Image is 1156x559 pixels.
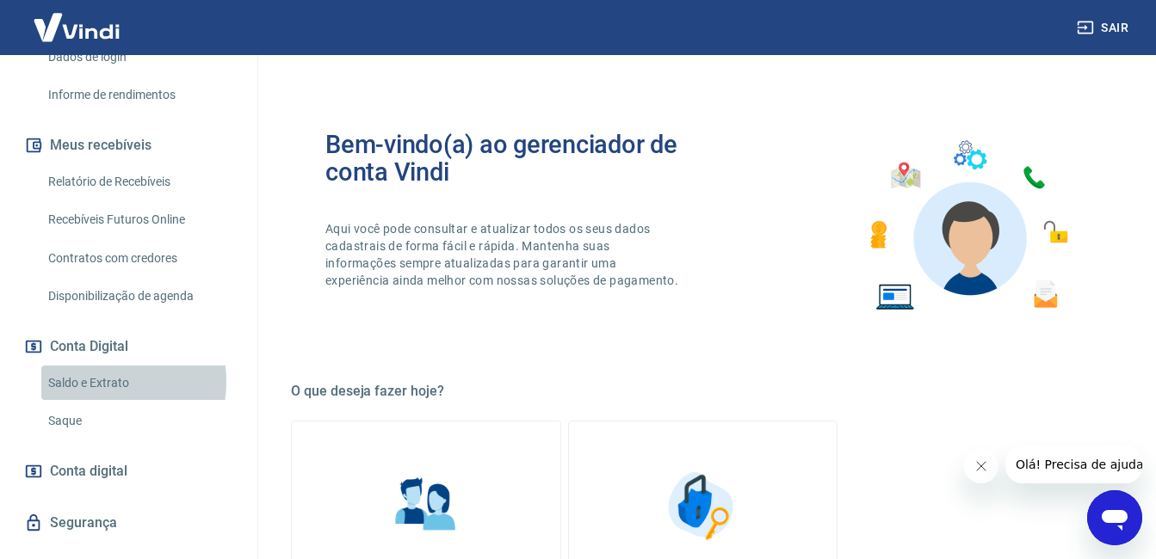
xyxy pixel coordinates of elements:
button: Meus recebíveis [21,126,237,164]
img: Vindi [21,1,133,53]
button: Conta Digital [21,328,237,365]
h2: Bem-vindo(a) ao gerenciador de conta Vindi [325,131,703,186]
span: Conta digital [50,459,127,483]
a: Contratos com credores [41,241,237,276]
a: Recebíveis Futuros Online [41,202,237,237]
a: Disponibilização de agenda [41,279,237,314]
img: Informações pessoais [383,463,469,549]
iframe: Fechar mensagem [964,449,998,483]
p: Aqui você pode consultar e atualizar todos os seus dados cadastrais de forma fácil e rápida. Mant... [325,220,682,289]
a: Saldo e Extrato [41,365,237,401]
span: Olá! Precisa de ajuda? [10,12,145,26]
a: Saque [41,403,237,439]
a: Segurança [21,504,237,542]
a: Dados de login [41,40,237,75]
iframe: Mensagem da empresa [1005,445,1142,483]
img: Segurança [659,463,745,549]
a: Conta digital [21,452,237,490]
a: Relatório de Recebíveis [41,164,237,200]
iframe: Botão para abrir a janela de mensagens [1087,490,1142,545]
h5: O que deseja fazer hoje? [291,383,1115,400]
button: Sair [1073,12,1135,44]
img: Imagem de um avatar masculino com diversos icones exemplificando as funcionalidades do gerenciado... [855,131,1080,321]
a: Informe de rendimentos [41,77,237,113]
